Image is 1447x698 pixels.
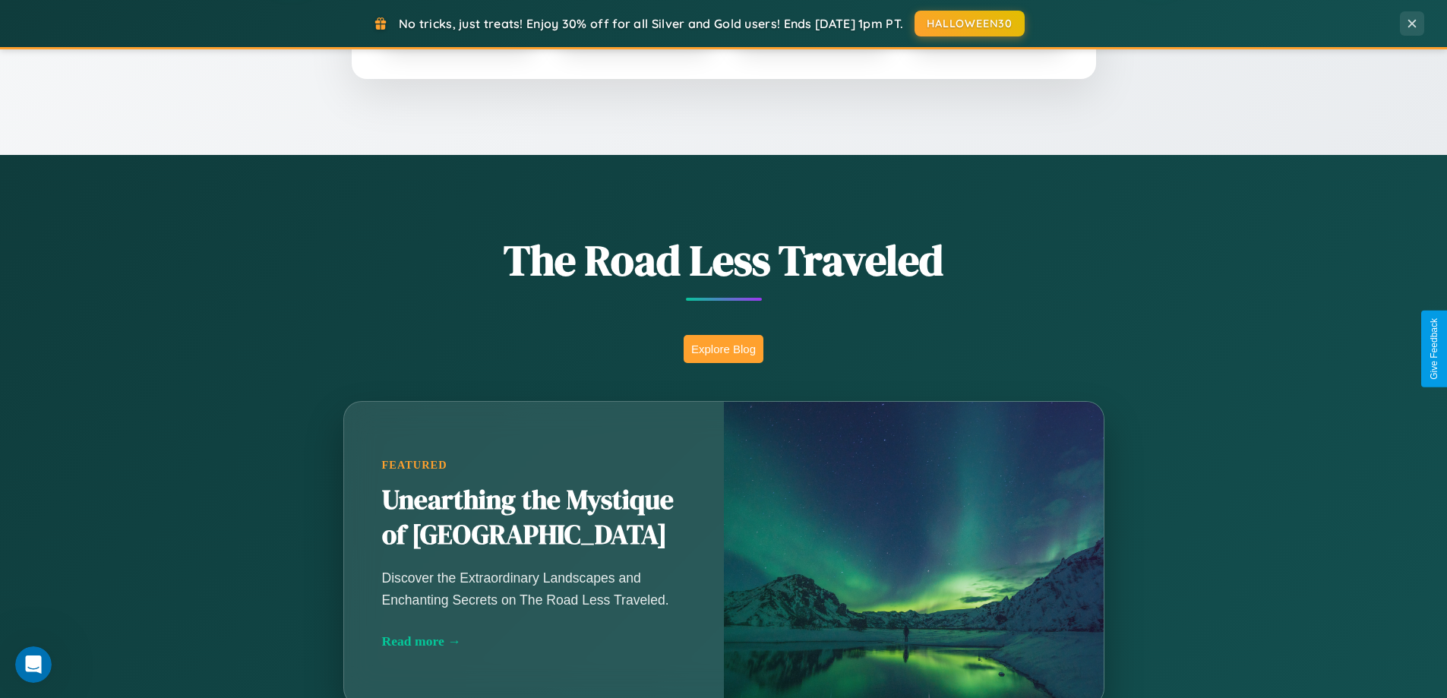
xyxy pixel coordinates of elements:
div: Featured [382,459,686,472]
span: No tricks, just treats! Enjoy 30% off for all Silver and Gold users! Ends [DATE] 1pm PT. [399,16,903,31]
div: Read more → [382,633,686,649]
button: HALLOWEEN30 [915,11,1025,36]
button: Explore Blog [684,335,763,363]
div: Give Feedback [1429,318,1439,380]
p: Discover the Extraordinary Landscapes and Enchanting Secrets on The Road Less Traveled. [382,567,686,610]
h2: Unearthing the Mystique of [GEOGRAPHIC_DATA] [382,483,686,553]
h1: The Road Less Traveled [268,231,1180,289]
iframe: Intercom live chat [15,646,52,683]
